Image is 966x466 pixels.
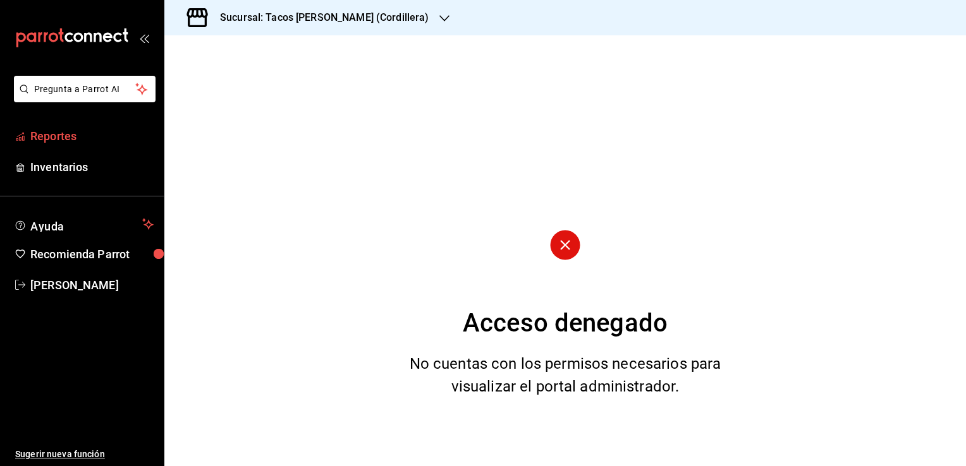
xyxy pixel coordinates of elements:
div: Acceso denegado [463,304,668,342]
button: Pregunta a Parrot AI [14,76,156,102]
span: Recomienda Parrot [30,246,154,263]
span: [PERSON_NAME] [30,277,154,294]
span: Pregunta a Parrot AI [34,83,136,96]
span: Reportes [30,128,154,145]
div: No cuentas con los permisos necesarios para visualizar el portal administrador. [394,352,737,398]
a: Pregunta a Parrot AI [9,92,156,105]
span: Inventarios [30,158,154,176]
h3: Sucursal: Tacos [PERSON_NAME] (Cordillera) [210,10,429,25]
span: Sugerir nueva función [15,448,154,461]
button: open_drawer_menu [139,33,149,43]
span: Ayuda [30,217,137,232]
